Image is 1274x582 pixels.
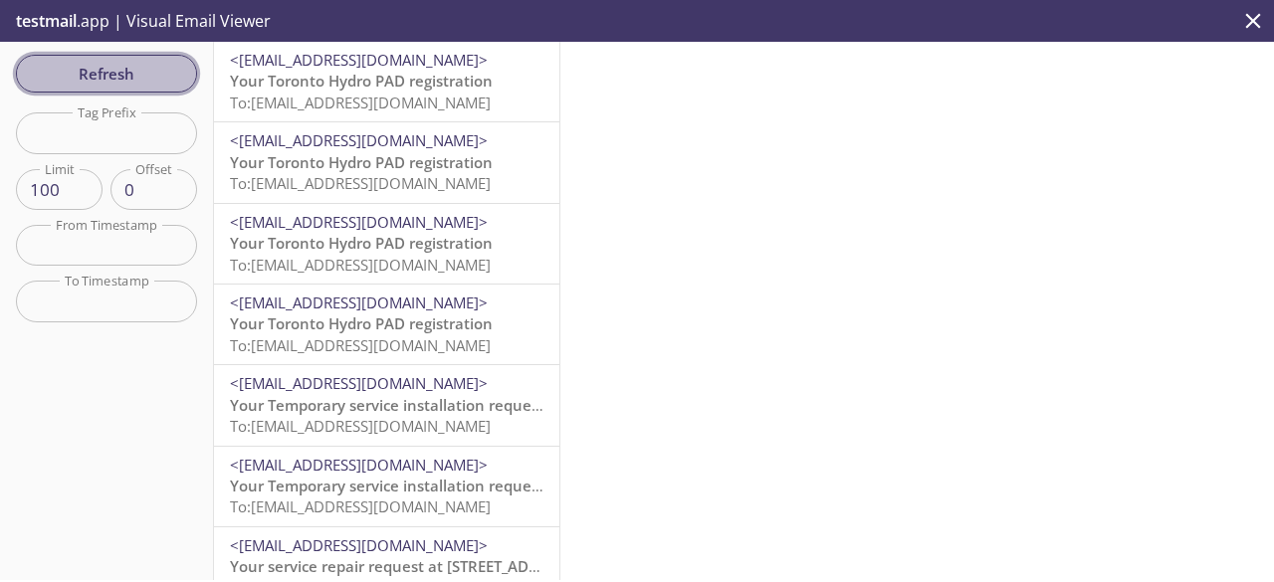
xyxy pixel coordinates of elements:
[230,71,493,91] span: Your Toronto Hydro PAD registration
[214,365,559,445] div: <[EMAIL_ADDRESS][DOMAIN_NAME]>Your Temporary service installation request with custom project bou...
[230,255,491,275] span: To: [EMAIL_ADDRESS][DOMAIN_NAME]
[230,416,491,436] span: To: [EMAIL_ADDRESS][DOMAIN_NAME]
[16,55,197,93] button: Refresh
[230,152,493,172] span: Your Toronto Hydro PAD registration
[230,130,488,150] span: <[EMAIL_ADDRESS][DOMAIN_NAME]>
[214,447,559,526] div: <[EMAIL_ADDRESS][DOMAIN_NAME]>Your Temporary service installation request with custom project bou...
[230,373,488,393] span: <[EMAIL_ADDRESS][DOMAIN_NAME]>
[214,285,559,364] div: <[EMAIL_ADDRESS][DOMAIN_NAME]>Your Toronto Hydro PAD registrationTo:[EMAIL_ADDRESS][DOMAIN_NAME]
[230,556,815,576] span: Your service repair request at [STREET_ADDRESS] has been successfully submitted
[230,496,491,516] span: To: [EMAIL_ADDRESS][DOMAIN_NAME]
[230,455,488,475] span: <[EMAIL_ADDRESS][DOMAIN_NAME]>
[230,233,493,253] span: Your Toronto Hydro PAD registration
[230,212,488,232] span: <[EMAIL_ADDRESS][DOMAIN_NAME]>
[230,93,491,112] span: To: [EMAIL_ADDRESS][DOMAIN_NAME]
[230,535,488,555] span: <[EMAIL_ADDRESS][DOMAIN_NAME]>
[214,42,559,121] div: <[EMAIL_ADDRESS][DOMAIN_NAME]>Your Toronto Hydro PAD registrationTo:[EMAIL_ADDRESS][DOMAIN_NAME]
[230,50,488,70] span: <[EMAIL_ADDRESS][DOMAIN_NAME]>
[230,395,1013,415] span: Your Temporary service installation request with custom project boundaries has been successfully ...
[230,335,491,355] span: To: [EMAIL_ADDRESS][DOMAIN_NAME]
[214,122,559,202] div: <[EMAIL_ADDRESS][DOMAIN_NAME]>Your Toronto Hydro PAD registrationTo:[EMAIL_ADDRESS][DOMAIN_NAME]
[230,292,488,312] span: <[EMAIL_ADDRESS][DOMAIN_NAME]>
[16,10,77,32] span: testmail
[230,313,493,333] span: Your Toronto Hydro PAD registration
[32,61,181,87] span: Refresh
[214,204,559,284] div: <[EMAIL_ADDRESS][DOMAIN_NAME]>Your Toronto Hydro PAD registrationTo:[EMAIL_ADDRESS][DOMAIN_NAME]
[230,476,1013,495] span: Your Temporary service installation request with custom project boundaries has been successfully ...
[230,173,491,193] span: To: [EMAIL_ADDRESS][DOMAIN_NAME]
